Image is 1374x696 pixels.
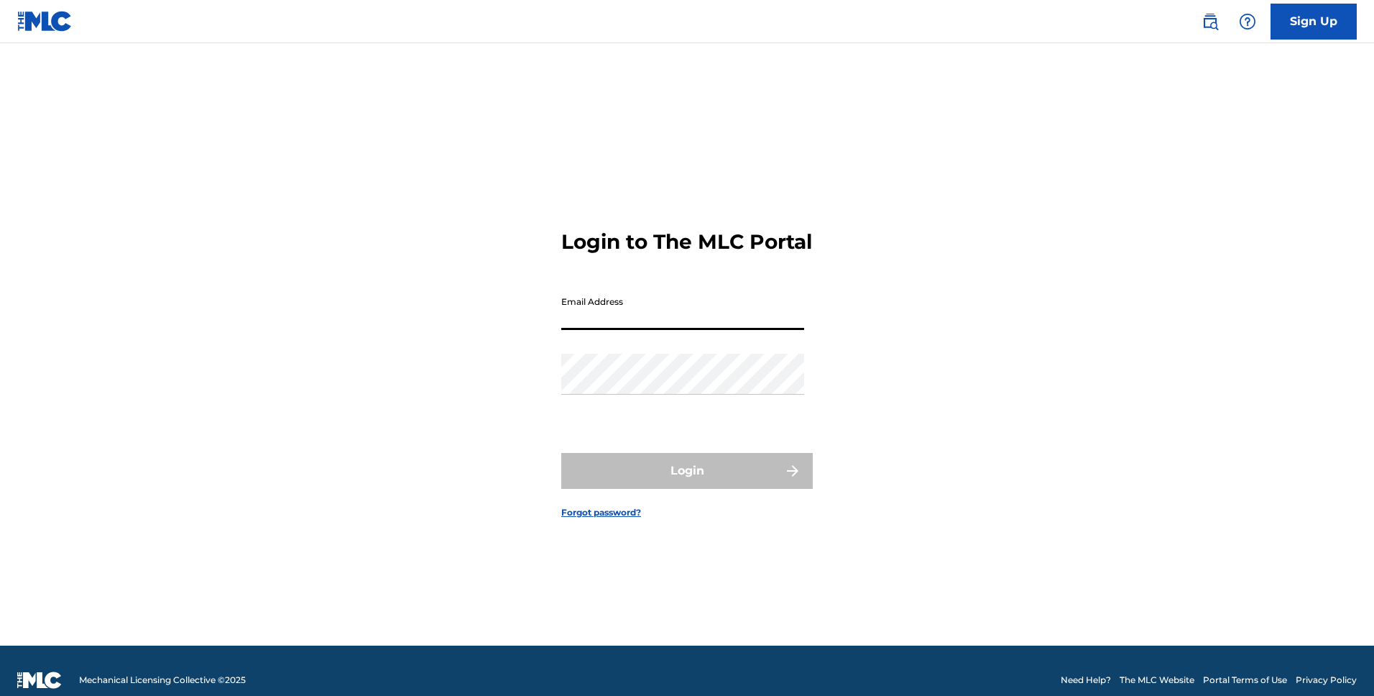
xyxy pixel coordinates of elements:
a: Forgot password? [561,506,641,519]
a: The MLC Website [1120,674,1194,687]
img: help [1239,13,1256,30]
div: Help [1233,7,1262,36]
img: MLC Logo [17,11,73,32]
a: Portal Terms of Use [1203,674,1287,687]
span: Mechanical Licensing Collective © 2025 [79,674,246,687]
a: Sign Up [1271,4,1357,40]
img: search [1202,13,1219,30]
a: Public Search [1196,7,1225,36]
h3: Login to The MLC Portal [561,229,812,255]
img: logo [17,672,62,689]
a: Need Help? [1061,674,1111,687]
a: Privacy Policy [1296,674,1357,687]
